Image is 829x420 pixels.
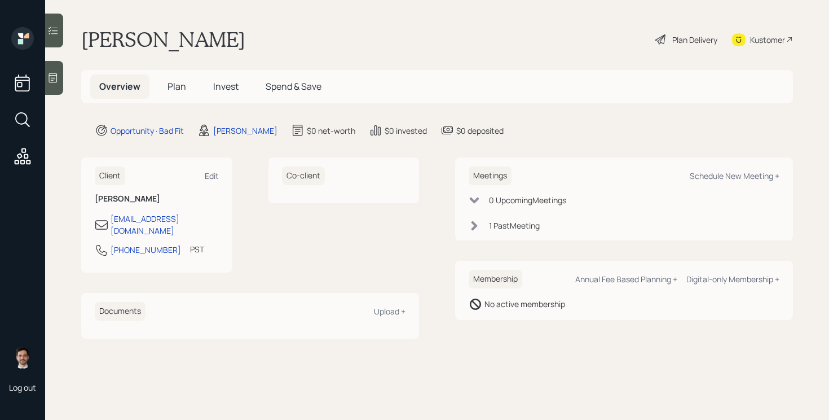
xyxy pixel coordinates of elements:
[469,167,511,185] h6: Meetings
[489,220,540,231] div: 1 Past Meeting
[81,27,245,52] h1: [PERSON_NAME]
[489,194,566,206] div: 0 Upcoming Meeting s
[111,125,184,137] div: Opportunity · Bad Fit
[213,80,239,93] span: Invest
[374,306,405,317] div: Upload +
[205,170,219,181] div: Edit
[750,34,785,46] div: Kustomer
[385,125,427,137] div: $0 invested
[11,346,34,369] img: jonah-coleman-headshot.png
[111,244,181,256] div: [PHONE_NUMBER]
[167,80,186,93] span: Plan
[282,167,325,185] h6: Co-client
[95,194,219,204] h6: [PERSON_NAME]
[672,34,717,46] div: Plan Delivery
[686,274,779,285] div: Digital-only Membership +
[9,382,36,393] div: Log out
[575,274,677,285] div: Annual Fee Based Planning +
[456,125,504,137] div: $0 deposited
[95,302,145,321] h6: Documents
[111,213,219,237] div: [EMAIL_ADDRESS][DOMAIN_NAME]
[484,298,565,310] div: No active membership
[213,125,277,137] div: [PERSON_NAME]
[307,125,355,137] div: $0 net-worth
[95,167,125,185] h6: Client
[469,270,522,288] h6: Membership
[99,80,140,93] span: Overview
[690,170,779,181] div: Schedule New Meeting +
[190,243,204,255] div: PST
[266,80,321,93] span: Spend & Save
